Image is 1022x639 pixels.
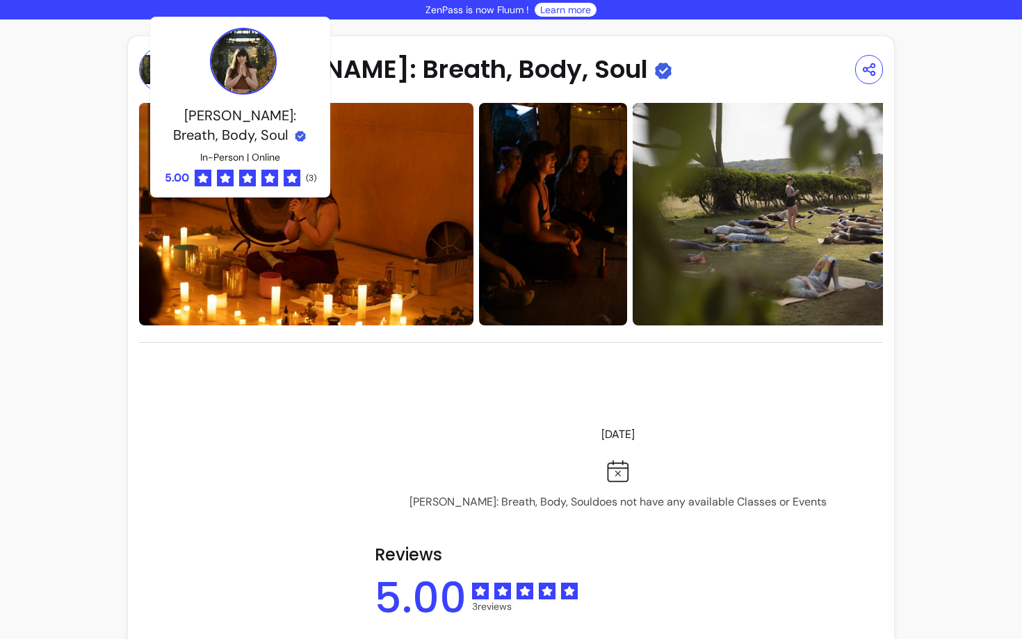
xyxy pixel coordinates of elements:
[607,460,629,483] img: Fully booked icon
[633,103,966,325] img: https://d22cr2pskkweo8.cloudfront.net/2bb7673e-3ba1-4771-bc73-c956a52a89ac
[409,494,827,510] p: [PERSON_NAME]: Breath, Body, Soul does not have any available Classes or Events
[197,56,648,83] span: [PERSON_NAME]: Breath, Body, Soul
[540,3,591,17] a: Learn more
[165,170,189,186] span: 5.00
[479,103,627,325] img: https://d22cr2pskkweo8.cloudfront.net/c44d3a15-9041-4b9c-9488-40898833fcfc
[425,3,529,17] p: ZenPass is now Fluum !
[472,599,578,613] span: 3 reviews
[375,577,467,619] span: 5.00
[173,106,296,144] span: [PERSON_NAME]: Breath, Body, Soul
[306,172,316,184] span: ( 3 )
[139,47,184,92] img: Provider image
[139,103,473,325] img: https://d22cr2pskkweo8.cloudfront.net/cc5c29ab-28a4-44b2-8c1a-8535abf9a78d
[375,544,861,566] h2: Reviews
[375,421,861,448] header: [DATE]
[200,150,280,164] p: In-Person | Online
[210,28,277,95] img: Provider image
